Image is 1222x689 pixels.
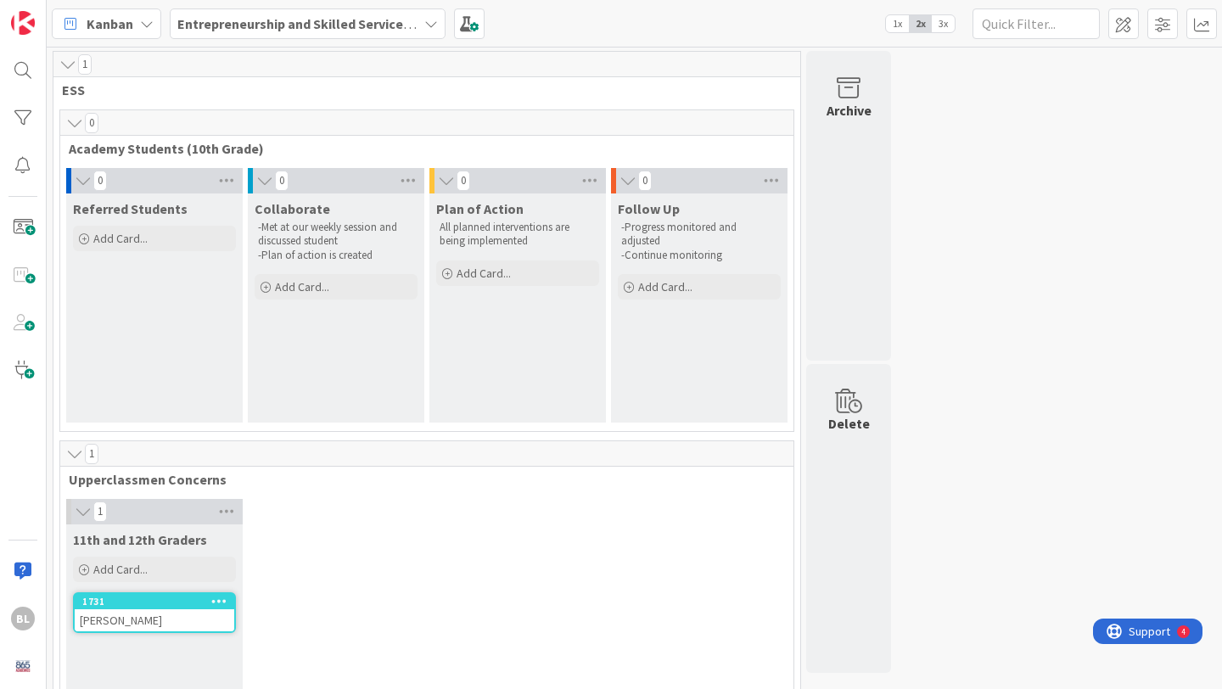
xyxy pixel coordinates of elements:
[73,592,236,633] a: 1731[PERSON_NAME]
[827,100,872,120] div: Archive
[909,15,932,32] span: 2x
[932,15,955,32] span: 3x
[93,231,148,246] span: Add Card...
[88,7,92,20] div: 4
[457,266,511,281] span: Add Card...
[87,14,133,34] span: Kanban
[93,171,107,191] span: 0
[258,221,414,249] p: -Met at our weekly session and discussed student
[75,594,234,631] div: 1731[PERSON_NAME]
[886,15,909,32] span: 1x
[275,279,329,294] span: Add Card...
[621,249,777,262] p: -Continue monitoring
[621,221,777,249] p: -Progress monitored and adjusted
[93,501,107,522] span: 1
[78,54,92,75] span: 1
[11,11,35,35] img: Visit kanbanzone.com
[828,413,870,434] div: Delete
[258,249,414,262] p: -Plan of action is created
[75,609,234,631] div: [PERSON_NAME]
[69,471,772,488] span: Upperclassmen Concerns
[973,8,1100,39] input: Quick Filter...
[618,200,680,217] span: Follow Up
[75,594,234,609] div: 1731
[82,596,234,608] div: 1731
[638,279,692,294] span: Add Card...
[69,140,772,157] span: Academy Students (10th Grade)
[177,15,592,32] b: Entrepreneurship and Skilled Services Interventions - [DATE]-[DATE]
[85,113,98,133] span: 0
[440,221,596,249] p: All planned interventions are being implemented
[11,654,35,678] img: avatar
[255,200,330,217] span: Collaborate
[85,444,98,464] span: 1
[73,531,207,548] span: 11th and 12th Graders
[73,200,188,217] span: Referred Students
[457,171,470,191] span: 0
[93,562,148,577] span: Add Card...
[638,171,652,191] span: 0
[36,3,77,23] span: Support
[436,200,524,217] span: Plan of Action
[275,171,289,191] span: 0
[11,607,35,630] div: BL
[62,81,779,98] span: ESS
